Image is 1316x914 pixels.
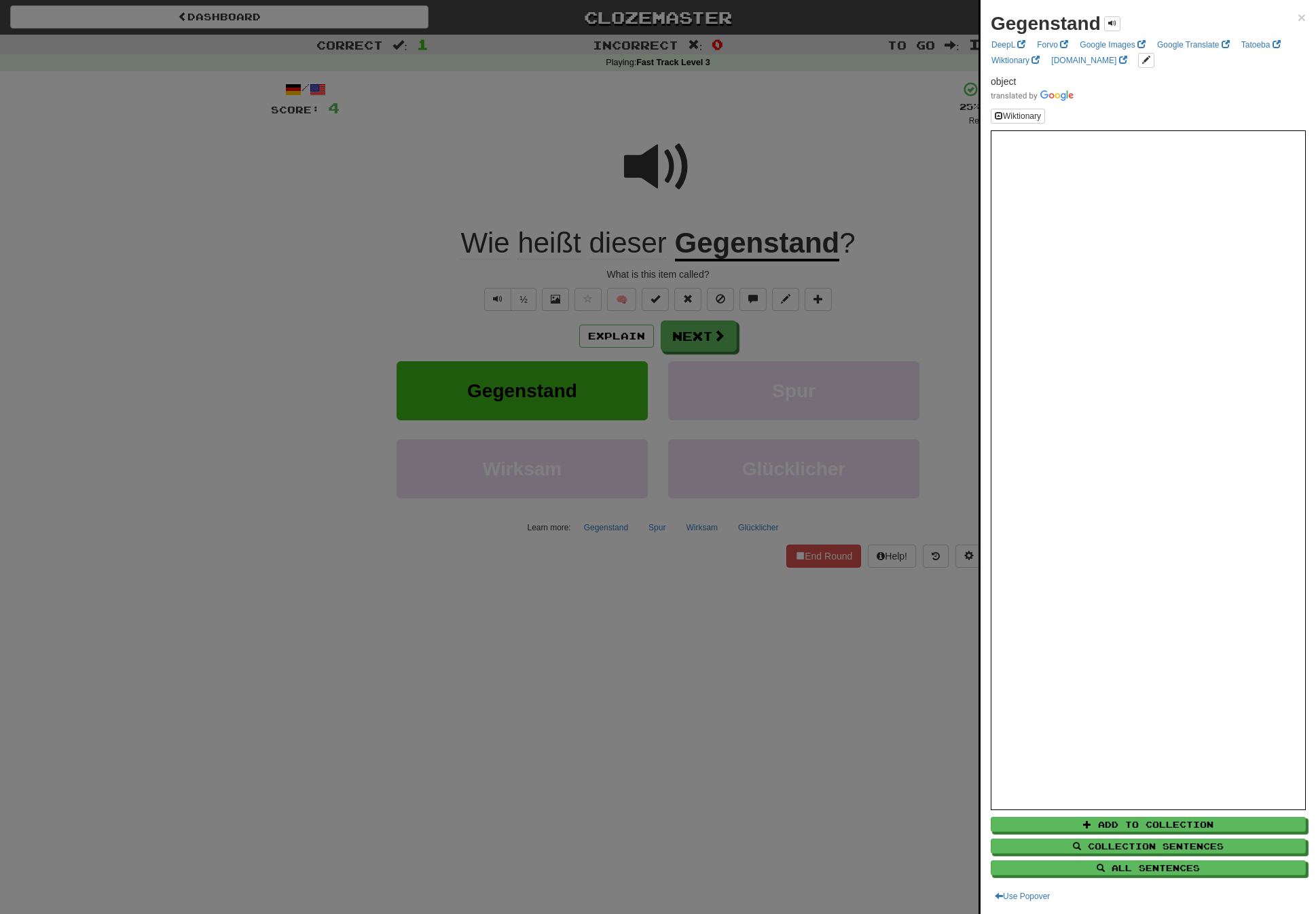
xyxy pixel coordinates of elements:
strong: Gegenstand [991,13,1101,34]
a: Wiktionary [987,53,1044,68]
button: Close [1298,10,1306,24]
img: Color short [991,90,1074,101]
button: Add to Collection [991,817,1306,832]
button: Wiktionary [991,109,1045,124]
button: Collection Sentences [991,839,1306,854]
a: Google Images [1076,37,1150,52]
button: Use Popover [991,889,1054,904]
button: edit links [1138,53,1154,68]
a: DeepL [987,37,1029,52]
span: object [991,76,1016,87]
button: All Sentences [991,860,1306,875]
a: Forvo [1033,37,1072,52]
a: Google Translate [1153,37,1234,52]
span: × [1298,10,1306,25]
a: [DOMAIN_NAME] [1047,53,1131,68]
a: Tatoeba [1237,37,1285,52]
